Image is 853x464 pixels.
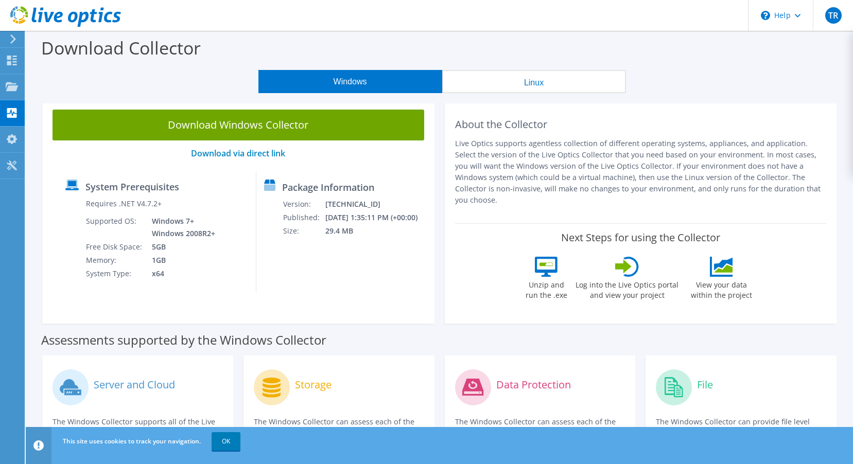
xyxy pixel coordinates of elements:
td: Supported OS: [85,215,144,240]
td: Size: [283,224,325,238]
button: Windows [258,70,442,93]
td: 5GB [144,240,217,254]
td: Version: [283,198,325,211]
td: Free Disk Space: [85,240,144,254]
label: View your data within the project [684,277,758,300]
label: Log into the Live Optics portal and view your project [575,277,679,300]
h2: About the Collector [455,118,827,131]
label: Server and Cloud [94,380,175,390]
label: File [697,380,713,390]
button: Linux [442,70,626,93]
label: System Prerequisites [85,182,179,192]
label: Data Protection [496,380,571,390]
td: 1GB [144,254,217,267]
a: Download via direct link [191,148,285,159]
label: Unzip and run the .exe [523,277,570,300]
td: Windows 7+ Windows 2008R2+ [144,215,217,240]
p: The Windows Collector supports all of the Live Optics compute and cloud assessments. [53,416,223,439]
p: The Windows Collector can assess each of the following storage systems. [254,416,424,439]
svg: \n [761,11,770,20]
p: The Windows Collector can assess each of the following DPS applications. [455,416,625,439]
span: TR [825,7,842,24]
td: [DATE] 1:35:11 PM (+00:00) [325,211,430,224]
label: Assessments supported by the Windows Collector [41,335,326,345]
label: Requires .NET V4.7.2+ [86,199,162,209]
td: Memory: [85,254,144,267]
label: Next Steps for using the Collector [561,231,720,244]
label: Package Information [282,182,374,192]
label: Download Collector [41,36,201,60]
td: x64 [144,267,217,280]
td: 29.4 MB [325,224,430,238]
a: Download Windows Collector [53,110,424,140]
span: This site uses cookies to track your navigation. [63,437,201,445]
label: Storage [295,380,332,390]
td: [TECHNICAL_ID] [325,198,430,211]
td: System Type: [85,267,144,280]
a: OK [212,432,240,451]
td: Published: [283,211,325,224]
p: The Windows Collector can provide file level assessments. [656,416,826,439]
p: Live Optics supports agentless collection of different operating systems, appliances, and applica... [455,138,827,206]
